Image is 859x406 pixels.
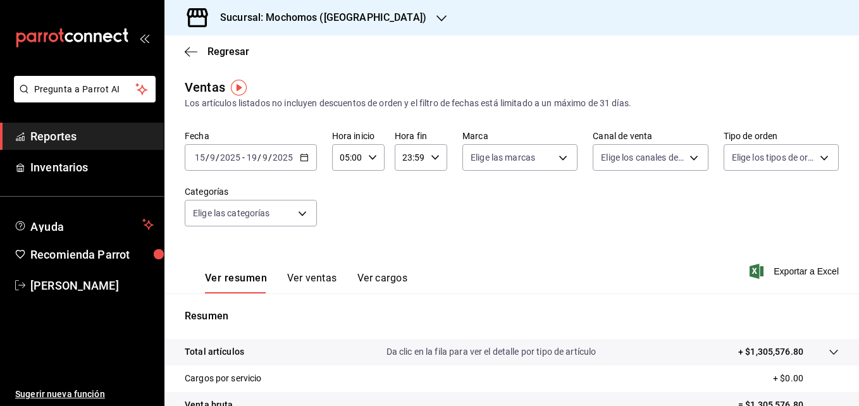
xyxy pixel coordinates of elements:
[9,92,156,105] a: Pregunta a Parrot AI
[30,128,154,145] span: Reportes
[207,46,249,58] span: Regresar
[462,132,578,140] label: Marca
[14,76,156,102] button: Pregunta a Parrot AI
[209,152,216,163] input: --
[185,345,244,359] p: Total artículos
[257,152,261,163] span: /
[210,10,426,25] h3: Sucursal: Mochomos ([GEOGRAPHIC_DATA])
[205,272,267,293] button: Ver resumen
[287,272,337,293] button: Ver ventas
[30,159,154,176] span: Inventarios
[185,97,839,110] div: Los artículos listados no incluyen descuentos de orden y el filtro de fechas está limitado a un m...
[185,187,317,196] label: Categorías
[268,152,272,163] span: /
[30,246,154,263] span: Recomienda Parrot
[773,372,839,385] p: + $0.00
[30,277,154,294] span: [PERSON_NAME]
[357,272,408,293] button: Ver cargos
[185,309,839,324] p: Resumen
[732,151,815,164] span: Elige los tipos de orden
[205,272,407,293] div: navigation tabs
[139,33,149,43] button: open_drawer_menu
[262,152,268,163] input: --
[593,132,708,140] label: Canal de venta
[601,151,684,164] span: Elige los canales de venta
[185,132,317,140] label: Fecha
[185,78,225,97] div: Ventas
[752,264,839,279] button: Exportar a Excel
[34,83,136,96] span: Pregunta a Parrot AI
[231,80,247,95] img: Tooltip marker
[738,345,803,359] p: + $1,305,576.80
[206,152,209,163] span: /
[246,152,257,163] input: --
[272,152,294,163] input: ----
[386,345,596,359] p: Da clic en la fila para ver el detalle por tipo de artículo
[471,151,535,164] span: Elige las marcas
[30,217,137,232] span: Ayuda
[15,388,154,401] span: Sugerir nueva función
[242,152,245,163] span: -
[193,207,270,219] span: Elige las categorías
[219,152,241,163] input: ----
[185,46,249,58] button: Regresar
[185,372,262,385] p: Cargos por servicio
[194,152,206,163] input: --
[395,132,447,140] label: Hora fin
[216,152,219,163] span: /
[332,132,385,140] label: Hora inicio
[724,132,839,140] label: Tipo de orden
